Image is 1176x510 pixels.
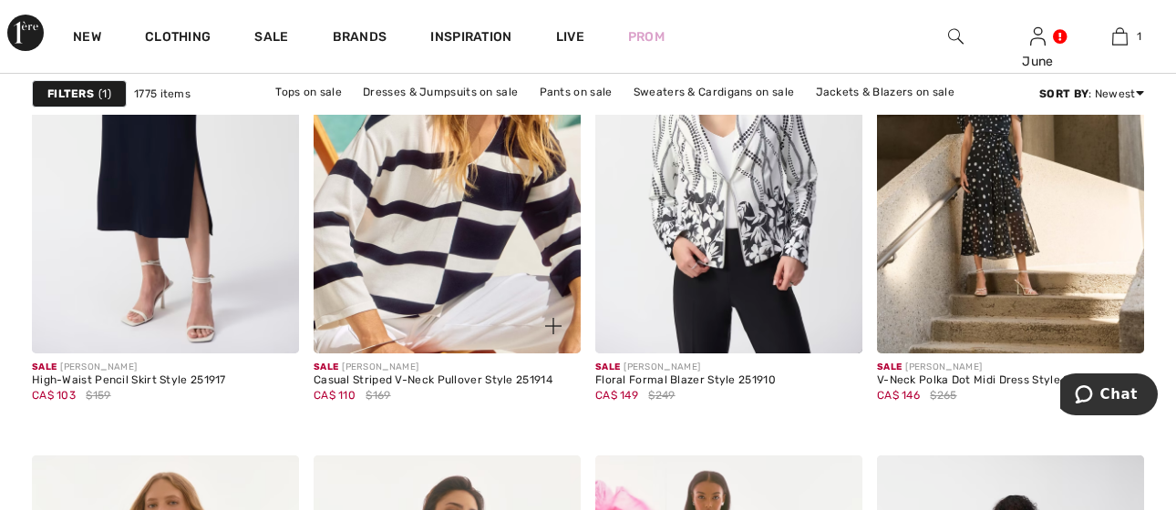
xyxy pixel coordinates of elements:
[595,389,638,402] span: CA$ 149
[603,104,720,127] a: Outerwear on sale
[1039,87,1088,100] strong: Sort By
[366,387,390,403] span: $169
[648,387,675,403] span: $249
[1039,86,1144,102] div: : Newest
[32,362,57,372] span: Sale
[254,29,288,48] a: Sale
[948,25,964,47] img: search the website
[98,86,111,102] span: 1
[32,361,226,374] div: [PERSON_NAME]
[145,29,211,48] a: Clothing
[930,387,956,403] span: $265
[1112,25,1128,47] img: My Bag
[134,86,191,102] span: 1775 items
[1030,25,1046,47] img: My Info
[877,389,920,402] span: CA$ 146
[354,80,527,104] a: Dresses & Jumpsuits on sale
[997,52,1078,71] div: June
[266,80,351,104] a: Tops on sale
[32,374,226,387] div: High-Waist Pencil Skirt Style 251917
[314,361,552,374] div: [PERSON_NAME]
[877,361,1101,374] div: [PERSON_NAME]
[595,361,776,374] div: [PERSON_NAME]
[545,318,562,334] img: plus_v2.svg
[1137,28,1141,45] span: 1
[595,374,776,387] div: Floral Formal Blazer Style 251910
[314,374,552,387] div: Casual Striped V-Neck Pullover Style 251914
[1080,25,1161,47] a: 1
[595,362,620,372] span: Sale
[807,80,965,104] a: Jackets & Blazers on sale
[624,80,803,104] a: Sweaters & Cardigans on sale
[7,15,44,51] img: 1ère Avenue
[1030,27,1046,45] a: Sign In
[47,86,94,102] strong: Filters
[430,29,511,48] span: Inspiration
[1060,373,1158,419] iframe: Opens a widget where you can chat to one of our agents
[556,27,584,46] a: Live
[510,104,600,127] a: Skirts on sale
[314,362,338,372] span: Sale
[628,27,665,46] a: Prom
[73,29,101,48] a: New
[314,389,356,402] span: CA$ 110
[531,80,622,104] a: Pants on sale
[86,387,110,403] span: $159
[877,374,1101,387] div: V-Neck Polka Dot Midi Dress Style 251907
[877,362,902,372] span: Sale
[32,389,76,402] span: CA$ 103
[333,29,387,48] a: Brands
